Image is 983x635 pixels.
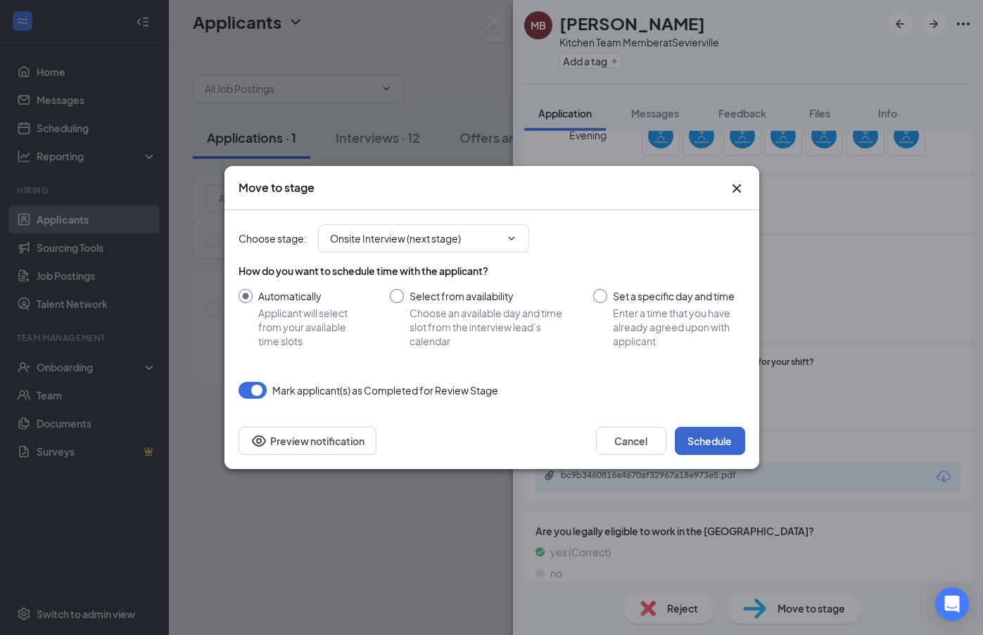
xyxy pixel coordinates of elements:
h3: Move to stage [239,180,315,195]
span: Choose stage : [239,231,307,246]
button: Close [728,180,745,197]
button: Cancel [596,427,666,455]
button: Preview notificationEye [239,427,376,455]
span: Mark applicant(s) as Completed for Review Stage [272,382,498,399]
svg: Eye [250,432,267,449]
svg: ChevronDown [506,233,517,244]
div: Open Intercom Messenger [935,587,969,621]
button: Schedule [675,427,745,455]
svg: Cross [728,180,745,197]
div: How do you want to schedule time with the applicant? [239,264,745,278]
